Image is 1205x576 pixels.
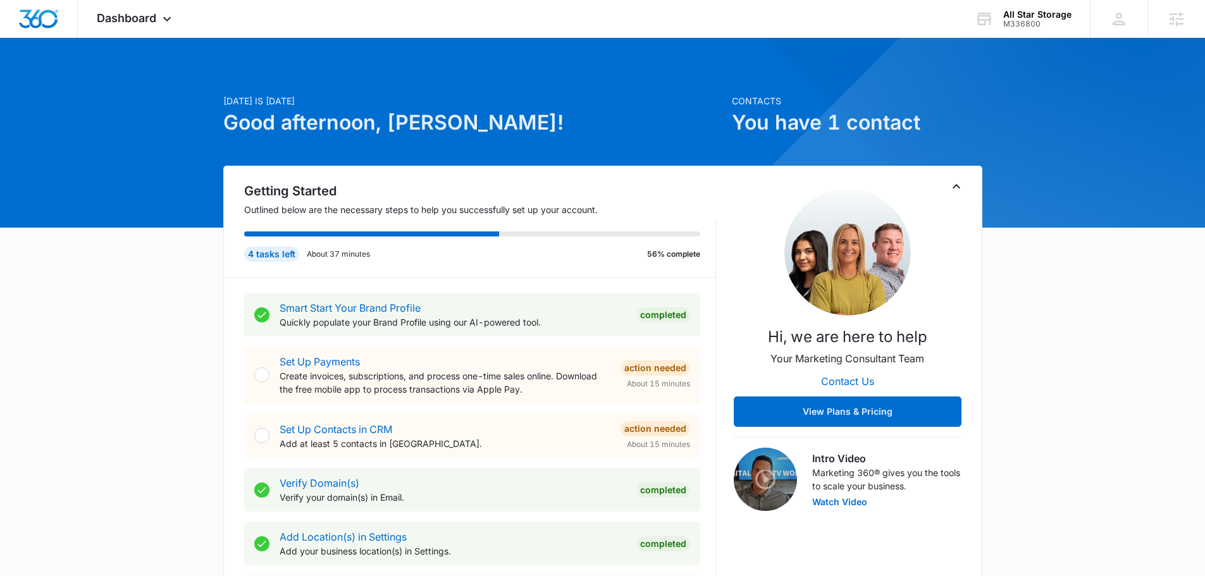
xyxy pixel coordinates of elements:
[223,94,724,107] p: [DATE] is [DATE]
[280,477,359,489] a: Verify Domain(s)
[280,316,626,329] p: Quickly populate your Brand Profile using our AI-powered tool.
[280,544,626,558] p: Add your business location(s) in Settings.
[647,248,700,260] p: 56% complete
[1003,20,1072,28] div: account id
[770,351,924,366] p: Your Marketing Consultant Team
[621,421,690,436] div: Action Needed
[223,107,724,138] h1: Good afternoon, [PERSON_NAME]!
[768,326,927,348] p: Hi, we are here to help
[636,307,690,322] div: Completed
[808,366,887,396] button: Contact Us
[732,107,982,138] h1: You have 1 contact
[949,179,964,194] button: Toggle Collapse
[627,378,690,389] span: About 15 minutes
[97,11,156,25] span: Dashboard
[244,247,299,262] div: 4 tasks left
[734,396,961,427] button: View Plans & Pricing
[812,466,961,493] p: Marketing 360® gives you the tools to scale your business.
[280,530,407,543] a: Add Location(s) in Settings
[812,498,867,506] button: Watch Video
[244,203,716,216] p: Outlined below are the necessary steps to help you successfully set up your account.
[280,302,421,314] a: Smart Start Your Brand Profile
[307,248,370,260] p: About 37 minutes
[734,448,797,511] img: Intro Video
[627,439,690,450] span: About 15 minutes
[280,369,610,396] p: Create invoices, subscriptions, and process one-time sales online. Download the free mobile app t...
[280,491,626,504] p: Verify your domain(s) in Email.
[244,181,716,200] h2: Getting Started
[621,360,690,376] div: Action Needed
[280,355,360,368] a: Set Up Payments
[812,451,961,466] h3: Intro Video
[636,482,690,498] div: Completed
[280,437,610,450] p: Add at least 5 contacts in [GEOGRAPHIC_DATA].
[280,423,392,436] a: Set Up Contacts in CRM
[732,94,982,107] p: Contacts
[1003,9,1072,20] div: account name
[636,536,690,551] div: Completed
